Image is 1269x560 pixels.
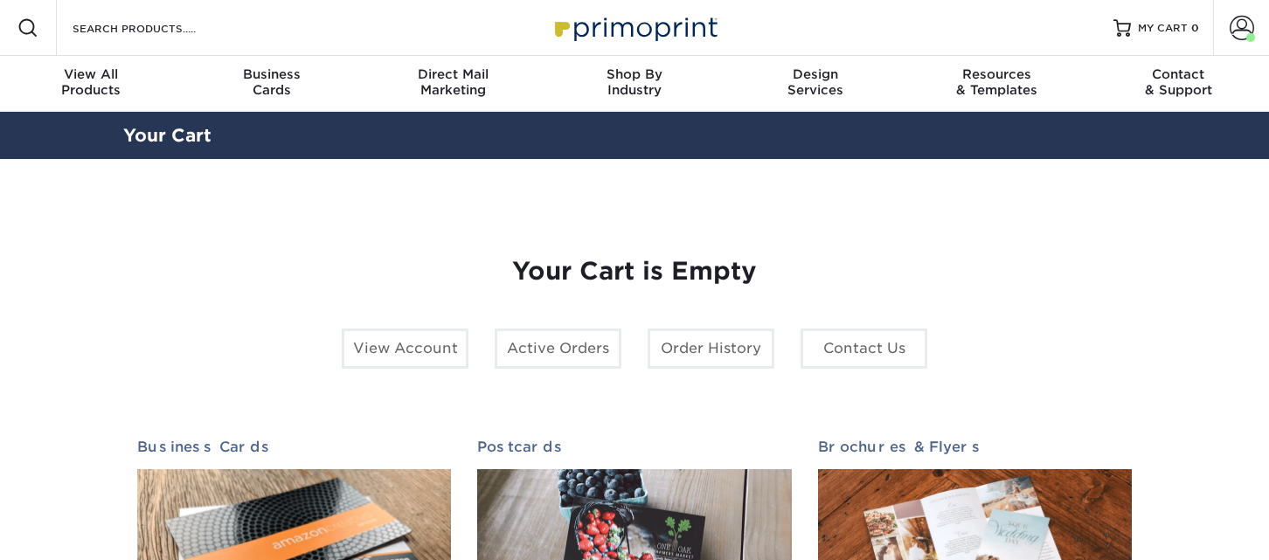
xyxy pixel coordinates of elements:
[1138,21,1188,36] span: MY CART
[477,439,791,455] h2: Postcards
[544,66,725,82] span: Shop By
[363,56,544,112] a: Direct MailMarketing
[137,439,451,455] h2: Business Cards
[725,66,906,98] div: Services
[363,66,544,82] span: Direct Mail
[818,439,1132,455] h2: Brochures & Flyers
[648,328,774,369] a: Order History
[137,257,1132,287] h1: Your Cart is Empty
[495,328,621,369] a: Active Orders
[1191,22,1199,34] span: 0
[547,9,722,46] img: Primoprint
[725,56,906,112] a: DesignServices
[1088,56,1269,112] a: Contact& Support
[906,66,1087,82] span: Resources
[544,66,725,98] div: Industry
[123,125,211,146] a: Your Cart
[181,66,362,98] div: Cards
[181,66,362,82] span: Business
[725,66,906,82] span: Design
[1088,66,1269,98] div: & Support
[363,66,544,98] div: Marketing
[342,328,468,369] a: View Account
[181,56,362,112] a: BusinessCards
[1088,66,1269,82] span: Contact
[801,328,927,369] a: Contact Us
[906,56,1087,112] a: Resources& Templates
[544,56,725,112] a: Shop ByIndustry
[906,66,1087,98] div: & Templates
[71,17,241,38] input: SEARCH PRODUCTS.....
